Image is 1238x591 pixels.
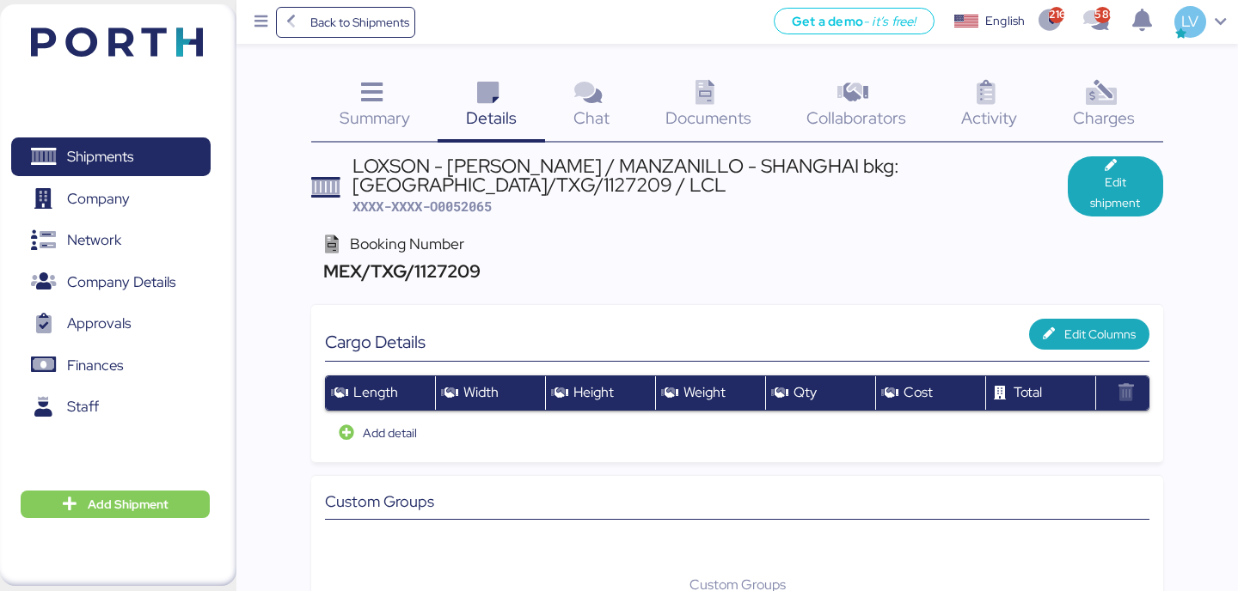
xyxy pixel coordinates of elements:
[683,383,726,401] span: Weight
[340,107,410,129] span: Summary
[67,353,123,378] span: Finances
[352,156,1068,195] div: LOXSON - [PERSON_NAME] / MANZANILLO - SHANGHAI bkg:[GEOGRAPHIC_DATA]/TXG/1127209 / LCL
[466,107,517,129] span: Details
[67,394,99,419] span: Staff
[353,383,398,401] span: Length
[276,7,416,38] a: Back to Shipments
[11,387,211,427] a: Staff
[806,107,906,129] span: Collaborators
[11,137,211,177] a: Shipments
[318,259,480,283] span: MEX/TXG/1127209
[961,107,1017,129] span: Activity
[67,311,131,336] span: Approvals
[67,144,133,169] span: Shipments
[247,8,276,37] button: Menu
[363,423,417,443] span: Add detail
[1029,319,1149,350] button: Edit Columns
[325,490,434,513] span: Custom Groups
[67,270,175,295] span: Company Details
[573,383,614,401] span: Height
[350,234,464,253] span: Booking Number
[325,417,431,448] button: Add detail
[88,494,169,515] span: Add Shipment
[665,107,751,129] span: Documents
[1014,383,1042,401] span: Total
[794,383,817,401] span: Qty
[11,262,211,302] a: Company Details
[985,12,1025,30] div: English
[573,107,610,129] span: Chat
[352,198,492,215] span: XXXX-XXXX-O0052065
[1082,172,1149,213] span: Edit shipment
[67,228,121,253] span: Network
[463,383,499,401] span: Width
[11,221,211,260] a: Network
[904,383,933,401] span: Cost
[1181,10,1198,33] span: LV
[325,332,737,352] div: Cargo Details
[11,304,211,344] a: Approvals
[1064,324,1136,344] span: Edit Columns
[11,345,211,385] a: Finances
[21,490,210,518] button: Add Shipment
[1068,156,1163,216] button: Edit shipment
[67,186,130,211] span: Company
[11,179,211,218] a: Company
[1073,107,1135,129] span: Charges
[310,12,409,33] span: Back to Shipments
